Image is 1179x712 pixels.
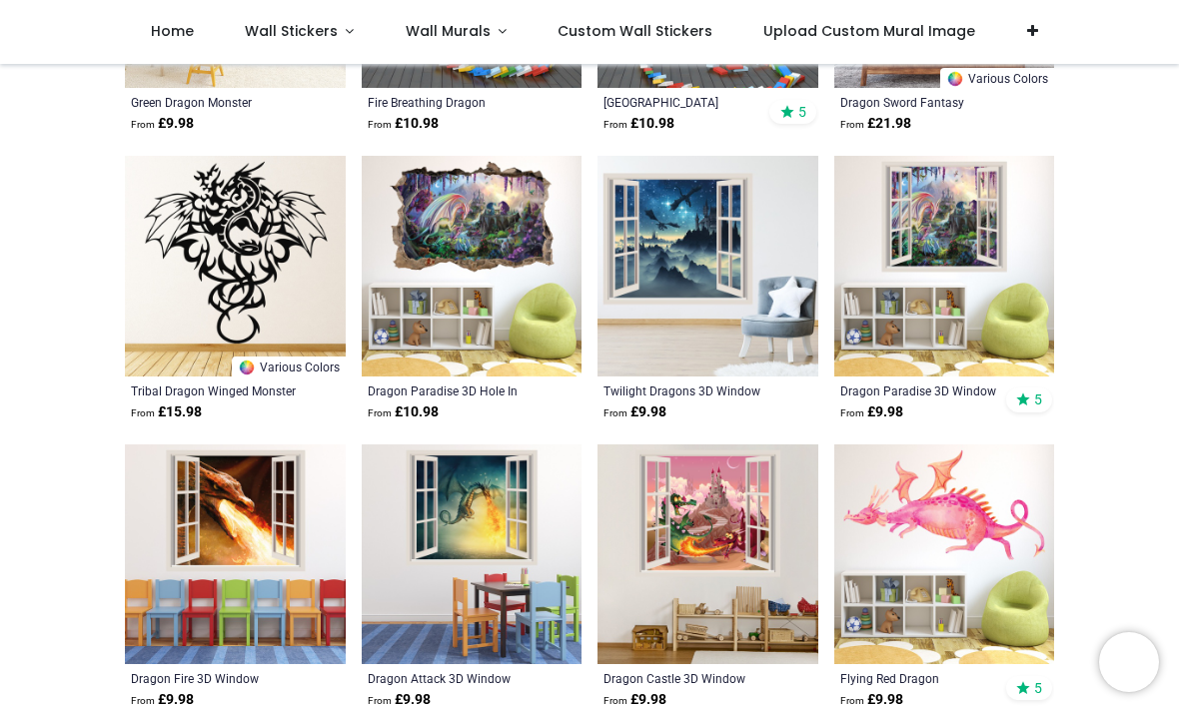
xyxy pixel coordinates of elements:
img: Tribal Dragon Winged Monster Wall Sticker [125,156,346,376]
strong: £ 9.98 [840,690,903,710]
span: Wall Stickers [245,21,338,41]
span: Wall Murals [406,21,491,41]
span: Home [151,21,194,41]
img: Dragon Fire 3D Window Wall Sticker [125,444,346,665]
span: From [368,407,392,418]
img: Flying Red Dragon Wall Sticker [834,444,1055,665]
span: From [131,695,155,706]
img: Twilight Dragons 3D Window Wall Sticker [597,156,818,376]
strong: £ 10.98 [603,114,674,134]
a: Flying Red Dragon [840,670,1007,686]
a: Dragon Castle 3D Window [603,670,770,686]
strong: £ 9.98 [131,690,194,710]
strong: £ 9.98 [368,690,431,710]
strong: £ 10.98 [368,402,439,422]
span: From [131,407,155,418]
span: 5 [1034,679,1042,697]
span: Custom Wall Stickers [558,21,712,41]
strong: £ 9.98 [603,402,666,422]
a: Green Dragon Monster [131,94,298,110]
a: Fire Breathing Dragon [368,94,535,110]
span: From [840,407,864,418]
a: Twilight Dragons 3D Window [603,382,770,398]
strong: £ 9.98 [603,690,666,710]
img: Dragon Paradise 3D Hole In The Wall Sticker [362,156,583,376]
a: Dragon Paradise 3D Hole In The [368,382,535,398]
img: Color Wheel [238,358,256,376]
a: Dragon Fire 3D Window [131,670,298,686]
span: From [840,119,864,130]
img: Dragon Paradise 3D Window Wall Sticker [834,156,1055,376]
strong: £ 15.98 [131,402,202,422]
span: Upload Custom Mural Image [763,21,975,41]
span: From [368,119,392,130]
img: Color Wheel [946,70,964,88]
span: 5 [1034,390,1042,408]
a: Various Colors [232,356,346,376]
a: Tribal Dragon Winged Monster [131,382,298,398]
a: Various Colors [940,68,1054,88]
a: Dragon Paradise 3D Window [840,382,1007,398]
a: Dragon Attack 3D Window [368,670,535,686]
a: [GEOGRAPHIC_DATA] [603,94,770,110]
span: From [603,119,627,130]
span: From [603,695,627,706]
span: 5 [798,103,806,121]
strong: £ 10.98 [368,114,439,134]
strong: £ 9.98 [131,114,194,134]
strong: £ 9.98 [840,402,903,422]
iframe: Brevo live chat [1099,632,1159,692]
img: Dragon Attack 3D Window Wall Sticker [362,444,583,665]
span: From [131,119,155,130]
a: Dragon Sword Fantasy Monster [840,94,1007,110]
span: From [840,695,864,706]
span: From [368,695,392,706]
img: Dragon Castle 3D Window Wall Sticker [597,444,818,665]
strong: £ 21.98 [840,114,911,134]
span: From [603,407,627,418]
